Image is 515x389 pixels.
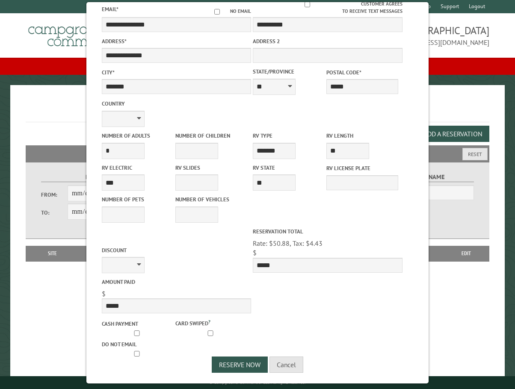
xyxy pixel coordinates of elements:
[102,246,251,254] label: Discount
[326,164,398,172] label: RV License Plate
[102,340,174,348] label: Do not email
[175,195,247,203] label: Number of Vehicles
[212,357,268,373] button: Reserve Now
[416,126,489,142] button: Add a Reservation
[253,132,325,140] label: RV Type
[253,0,402,15] label: Customer agrees to receive text messages
[253,248,257,257] span: $
[175,318,247,327] label: Card swiped
[26,17,133,50] img: Campground Commander
[41,172,147,182] label: Dates
[254,2,361,7] input: Customer agrees to receive text messages
[204,9,230,15] input: No email
[102,164,174,172] label: RV Electric
[253,68,325,76] label: State/Province
[462,148,488,160] button: Reset
[102,6,118,13] label: Email
[102,132,174,140] label: Number of Adults
[102,320,174,328] label: Cash payment
[102,100,251,108] label: Country
[253,164,325,172] label: RV State
[102,289,106,298] span: $
[26,99,489,122] h1: Reservations
[41,191,68,199] label: From:
[102,37,251,45] label: Address
[102,68,251,77] label: City
[208,318,210,324] a: ?
[326,132,398,140] label: RV Length
[269,357,303,373] button: Cancel
[443,246,489,261] th: Edit
[209,380,306,385] small: © Campground Commander LLC. All rights reserved.
[30,246,75,261] th: Site
[204,8,251,15] label: No email
[253,227,402,236] label: Reservation Total
[175,164,247,172] label: RV Slides
[102,195,174,203] label: Number of Pets
[175,132,247,140] label: Number of Children
[253,239,323,248] span: Rate: $50.88, Tax: $4.43
[253,37,402,45] label: Address 2
[75,246,134,261] th: Dates
[102,278,251,286] label: Amount paid
[326,68,398,77] label: Postal Code
[41,209,68,217] label: To:
[26,145,489,162] h2: Filters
